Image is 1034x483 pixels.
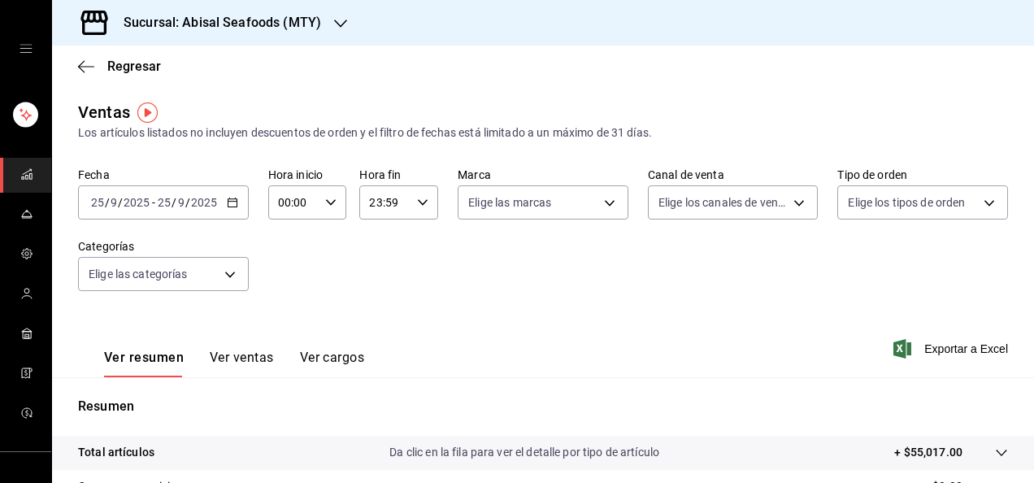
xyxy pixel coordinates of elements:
span: / [172,196,176,209]
span: Regresar [107,59,161,74]
label: Tipo de orden [837,169,1008,181]
span: - [152,196,155,209]
label: Categorías [78,241,249,252]
button: Regresar [78,59,161,74]
span: / [118,196,123,209]
span: Elige las marcas [468,194,551,211]
p: Resumen [78,397,1008,416]
p: Total artículos [78,444,154,461]
span: / [105,196,110,209]
label: Marca [458,169,628,181]
div: Los artículos listados no incluyen descuentos de orden y el filtro de fechas está limitado a un m... [78,124,1008,141]
label: Canal de venta [648,169,819,181]
span: Elige los tipos de orden [848,194,965,211]
p: + $55,017.00 [894,444,962,461]
img: Tooltip marker [137,102,158,123]
h3: Sucursal: Abisal Seafoods (MTY) [111,13,321,33]
span: Elige las categorías [89,266,188,282]
input: ---- [123,196,150,209]
div: navigation tabs [104,350,364,377]
button: Ver resumen [104,350,184,377]
input: -- [157,196,172,209]
input: -- [90,196,105,209]
div: Ventas [78,100,130,124]
span: / [185,196,190,209]
input: -- [110,196,118,209]
input: ---- [190,196,218,209]
button: Ver cargos [300,350,365,377]
label: Hora fin [359,169,438,181]
button: open drawer [20,42,33,55]
button: Ver ventas [210,350,274,377]
button: Exportar a Excel [897,339,1008,359]
label: Hora inicio [268,169,347,181]
span: Elige los canales de venta [658,194,789,211]
p: Da clic en la fila para ver el detalle por tipo de artículo [389,444,659,461]
input: -- [177,196,185,209]
label: Fecha [78,169,249,181]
